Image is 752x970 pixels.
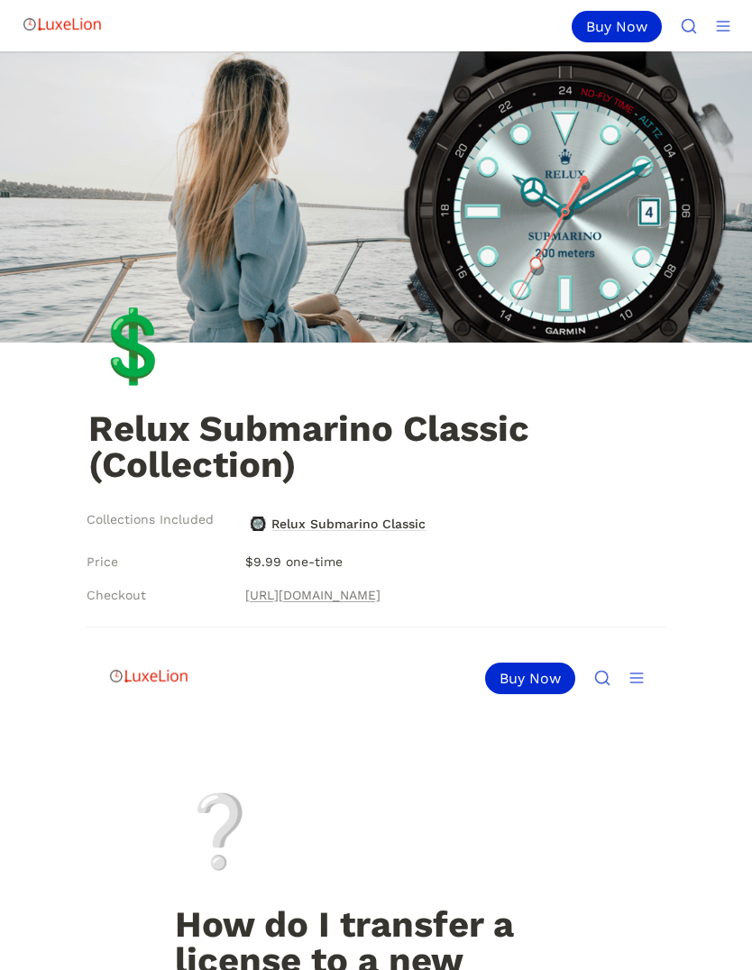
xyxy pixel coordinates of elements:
[87,766,492,837] p: When you enter a license key for the first time, LuxeLion will validate the license key and then ...
[89,310,177,380] div: 💲
[399,10,496,41] a: Buy Now
[89,143,177,214] div: ❔
[87,613,492,727] p: While Luxelion watch face licenses can only be used on one device at a time, you can transfer the...
[572,10,662,41] div: Buy Now
[87,509,214,528] span: Collections Included
[250,516,266,530] img: Relux Submarino Classic
[87,252,492,364] h1: How do I transfer a license to a new watch?
[238,544,665,578] p: $9.99 one-time
[245,390,293,407] span: Billing
[87,408,665,484] h1: Relux Submarino Classic (Collection)
[87,585,146,604] span: Checkout
[270,511,427,535] span: Relux Submarino Classic
[87,737,492,766] h3: How device locking works
[245,583,381,605] a: [URL][DOMAIN_NAME]
[87,456,492,613] p: Garmin doesn't provide a way for developers to recognize that you're the same person from device-...
[87,552,118,571] span: Price
[22,5,103,41] img: Logo
[245,508,431,537] a: Relux Submarino ClassicRelux Submarino Classic
[572,10,669,41] a: Buy Now
[87,389,113,408] span: Tags
[87,837,492,929] p: If you enter that same key for another watch, the license will not work. That’s because LuxeLion ...
[87,939,492,968] h3: Unlocking If you still have the prior device
[298,390,388,407] span: License Keys
[399,10,489,41] div: Buy Now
